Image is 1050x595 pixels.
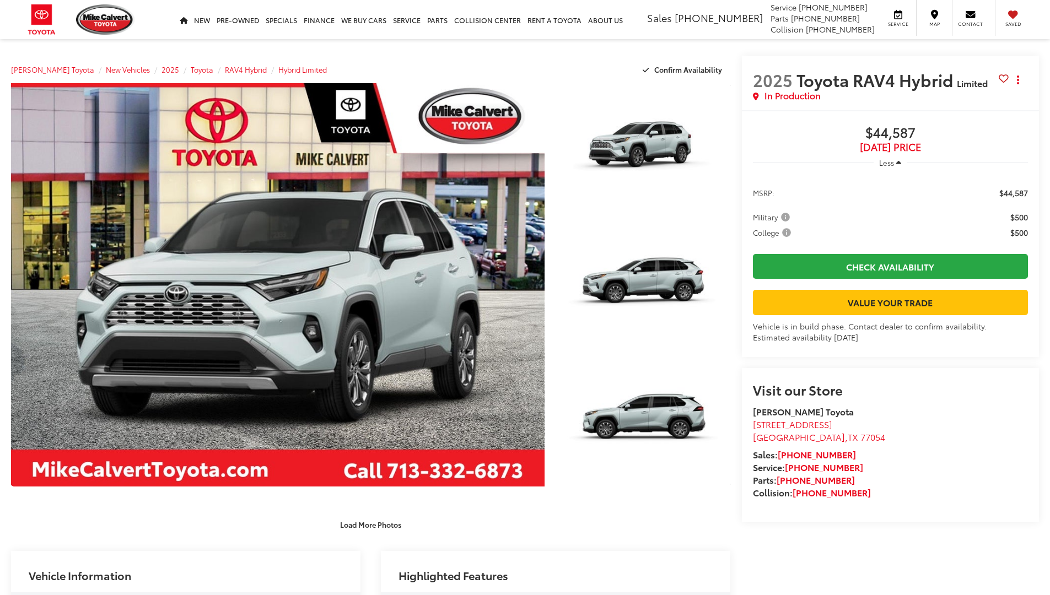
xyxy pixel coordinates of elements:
span: In Production [764,89,821,102]
span: Service [886,20,911,28]
span: Parts [771,13,789,24]
span: Confirm Availability [654,64,722,74]
a: Check Availability [753,254,1028,279]
span: $44,587 [753,125,1028,142]
button: Less [874,153,907,172]
h2: Highlighted Features [399,569,508,581]
span: $500 [1010,212,1028,223]
span: [GEOGRAPHIC_DATA] [753,430,845,443]
button: College [753,227,795,238]
span: [PHONE_NUMBER] [791,13,860,24]
span: Contact [958,20,983,28]
strong: [PERSON_NAME] Toyota [753,405,854,418]
span: Less [879,158,894,167]
a: [PERSON_NAME] Toyota [11,64,94,74]
span: Saved [1001,20,1025,28]
img: Mike Calvert Toyota [76,4,134,35]
span: dropdown dots [1017,75,1019,84]
span: 77054 [860,430,885,443]
img: 2025 Toyota RAV4 Hybrid Hybrid Limited [6,81,550,489]
strong: Parts: [753,473,855,486]
a: [PHONE_NUMBER] [778,448,856,461]
span: , [753,430,885,443]
span: Map [922,20,946,28]
span: Military [753,212,792,223]
h2: Vehicle Information [29,569,131,581]
span: $44,587 [999,187,1028,198]
a: Value Your Trade [753,290,1028,315]
span: [DATE] PRICE [753,142,1028,153]
h2: Visit our Store [753,382,1028,397]
span: Collision [771,24,804,35]
strong: Service: [753,461,863,473]
span: MSRP: [753,187,774,198]
span: $500 [1010,227,1028,238]
span: [STREET_ADDRESS] [753,418,832,430]
img: 2025 Toyota RAV4 Hybrid Hybrid Limited [554,82,732,215]
a: 2025 [161,64,179,74]
span: [PHONE_NUMBER] [799,2,868,13]
a: [PHONE_NUMBER] [777,473,855,486]
a: Expand Photo 2 [557,220,731,350]
a: [PHONE_NUMBER] [785,461,863,473]
span: Service [771,2,796,13]
a: Expand Photo 1 [557,83,731,214]
a: New Vehicles [106,64,150,74]
button: Load More Photos [332,515,409,534]
a: RAV4 Hybrid [225,64,267,74]
a: Expand Photo 3 [557,356,731,487]
span: Limited [957,77,988,89]
span: Toyota RAV4 Hybrid [796,68,957,91]
a: Expand Photo 0 [11,83,545,486]
img: 2025 Toyota RAV4 Hybrid Hybrid Limited [554,218,732,351]
span: College [753,227,793,238]
a: [PHONE_NUMBER] [793,486,871,499]
a: Toyota [191,64,213,74]
img: 2025 Toyota RAV4 Hybrid Hybrid Limited [554,355,732,488]
strong: Sales: [753,448,856,461]
button: Confirm Availability [637,60,731,79]
span: [PHONE_NUMBER] [806,24,875,35]
a: Hybrid Limited [278,64,327,74]
span: 2025 [753,68,793,91]
strong: Collision: [753,486,871,499]
button: Military [753,212,794,223]
a: [STREET_ADDRESS] [GEOGRAPHIC_DATA],TX 77054 [753,418,885,443]
span: Sales [647,10,672,25]
div: Vehicle is in build phase. Contact dealer to confirm availability. Estimated availability [DATE] [753,321,1028,343]
button: Actions [1009,70,1028,89]
span: TX [848,430,858,443]
span: [PHONE_NUMBER] [675,10,763,25]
